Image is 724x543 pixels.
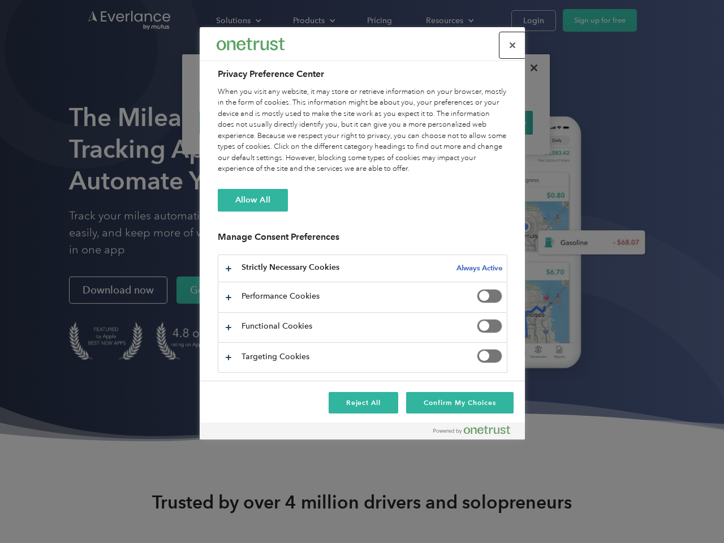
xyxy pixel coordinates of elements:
[218,231,507,249] h3: Manage Consent Preferences
[433,425,510,434] img: Powered by OneTrust Opens in a new Tab
[500,33,525,58] button: Close
[200,27,525,439] div: Privacy Preference Center
[218,67,507,81] h2: Privacy Preference Center
[200,27,525,439] div: Preference center
[217,38,285,50] img: Everlance
[406,392,513,413] button: Confirm My Choices
[217,33,285,55] div: Everlance
[329,392,399,413] button: Reject All
[433,425,519,439] a: Powered by OneTrust Opens in a new Tab
[218,87,507,175] div: When you visit any website, it may store or retrieve information on your browser, mostly in the f...
[218,189,288,212] button: Allow All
